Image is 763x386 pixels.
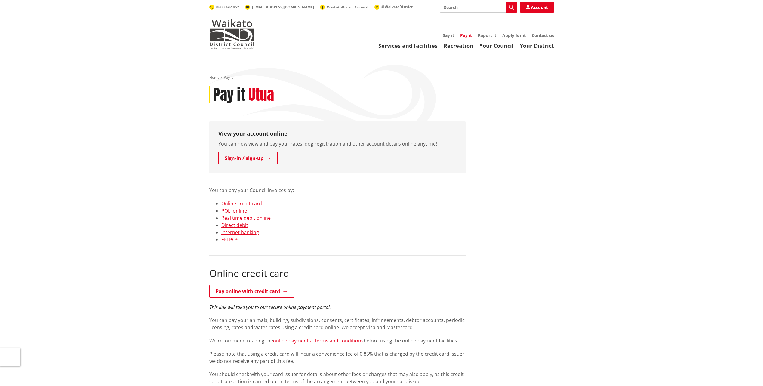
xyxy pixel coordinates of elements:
[209,304,331,311] em: This link will take you to our secure online payment portal.
[221,222,248,228] a: Direct debit
[320,5,368,10] a: WaikatoDistrictCouncil
[209,337,466,344] p: We recommend reading the before using the online payment facilities.
[374,4,413,9] a: @WaikatoDistrict
[248,86,274,104] h2: Utua
[209,350,466,365] p: Please note that using a credit card will incur a convenience fee of 0.85% that is charged by the...
[273,337,364,344] a: online payments - terms and conditions
[209,268,466,279] h2: Online credit card
[502,32,526,38] a: Apply for it
[478,32,496,38] a: Report it
[224,75,233,80] span: Pay it
[460,32,472,39] a: Pay it
[218,152,278,164] a: Sign-in / sign-up
[327,5,368,10] span: WaikatoDistrictCouncil
[532,32,554,38] a: Contact us
[443,32,454,38] a: Say it
[209,75,554,80] nav: breadcrumb
[221,200,262,207] a: Online credit card
[209,75,220,80] a: Home
[252,5,314,10] span: [EMAIL_ADDRESS][DOMAIN_NAME]
[209,19,254,49] img: Waikato District Council - Te Kaunihera aa Takiwaa o Waikato
[209,371,466,385] p: You should check with your card issuer for details about other fees or charges that may also appl...
[520,2,554,13] a: Account
[213,86,245,104] h1: Pay it
[218,140,457,147] p: You can now view and pay your rates, dog registration and other account details online anytime!
[440,2,517,13] input: Search input
[209,285,294,298] a: Pay online with credit card
[221,236,238,243] a: EFTPOS
[216,5,239,10] span: 0800 492 452
[221,229,259,236] a: Internet banking
[444,42,473,49] a: Recreation
[245,5,314,10] a: [EMAIL_ADDRESS][DOMAIN_NAME]
[209,5,239,10] a: 0800 492 452
[520,42,554,49] a: Your District
[378,42,438,49] a: Services and facilities
[221,215,271,221] a: Real time debit online
[479,42,514,49] a: Your Council
[381,4,413,9] span: @WaikatoDistrict
[218,130,457,137] h3: View your account online
[221,207,247,214] a: POLi online
[209,317,466,331] p: You can pay your animals, building, subdivisions, consents, certificates, infringements, debtor a...
[209,179,466,194] p: You can pay your Council invoices by:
